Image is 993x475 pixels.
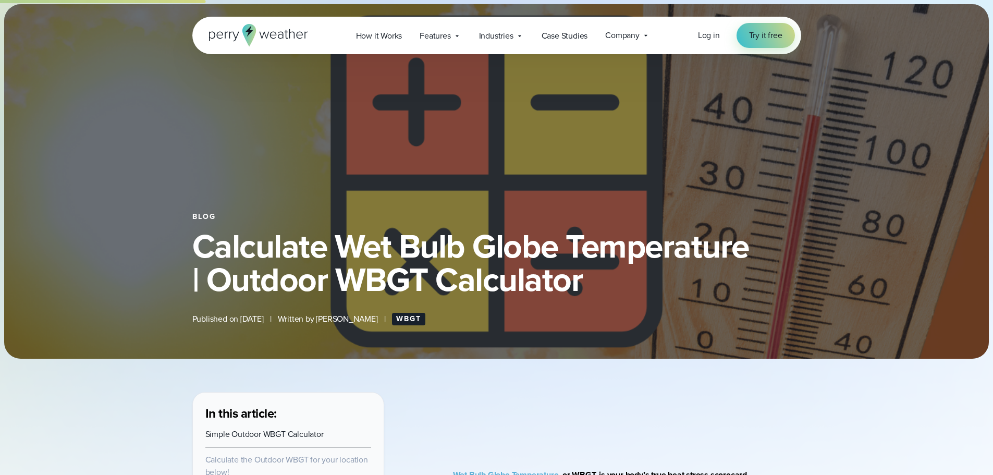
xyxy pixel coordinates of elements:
span: Published on [DATE] [192,313,264,325]
h1: Calculate Wet Bulb Globe Temperature | Outdoor WBGT Calculator [192,229,801,296]
a: How it Works [347,25,411,46]
span: Case Studies [542,30,588,42]
span: Features [420,30,450,42]
span: | [270,313,272,325]
a: Log in [698,29,720,42]
span: Log in [698,29,720,41]
span: Try it free [749,29,782,42]
a: Try it free [737,23,795,48]
span: How it Works [356,30,402,42]
iframe: WBGT Explained: Listen as we break down all you need to know about WBGT Video [483,392,770,435]
h3: In this article: [205,405,371,422]
span: Industries [479,30,513,42]
span: | [384,313,386,325]
a: Simple Outdoor WBGT Calculator [205,428,324,440]
span: Written by [PERSON_NAME] [278,313,378,325]
a: WBGT [392,313,425,325]
div: Blog [192,213,801,221]
a: Case Studies [533,25,597,46]
span: Company [605,29,640,42]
